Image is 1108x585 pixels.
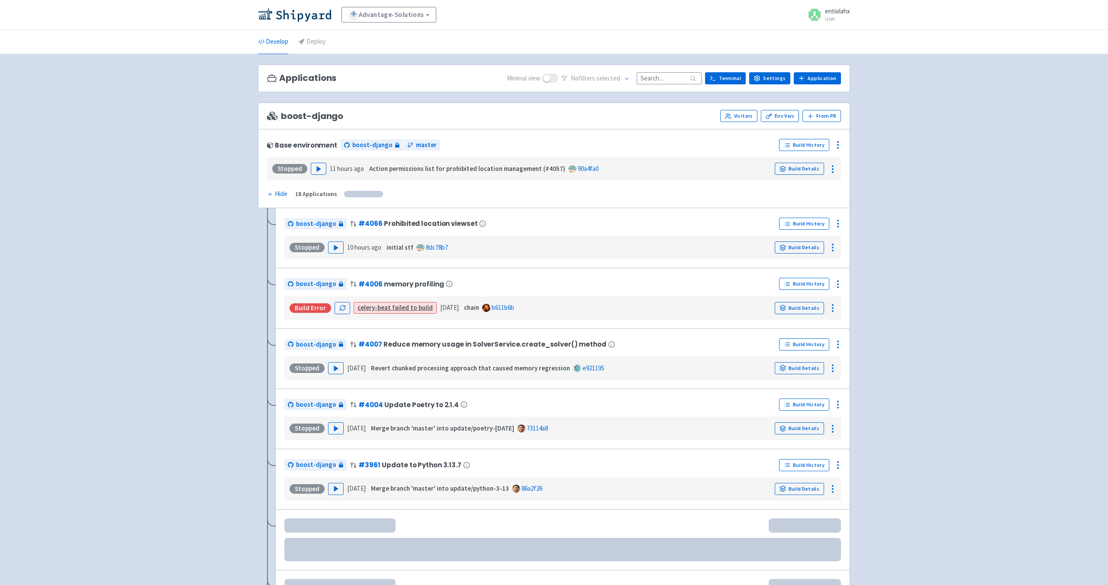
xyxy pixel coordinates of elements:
a: Deploy [299,30,325,54]
button: Play [328,422,344,434]
a: boost-django [284,459,347,471]
span: Minimal view [507,74,541,84]
strong: celery-beat [358,303,391,312]
div: Hide [267,189,287,199]
button: Play [311,163,326,175]
time: 11 hours ago [330,164,364,173]
small: User [825,16,850,22]
time: [DATE] [347,364,366,372]
span: Reduce memory usage in SolverService.create_solver() method [383,341,606,348]
span: Prohibited location viewset [384,220,477,227]
time: [DATE] [347,424,366,432]
a: boost-django [284,399,347,411]
a: boost-django [341,139,403,151]
time: [DATE] [347,484,366,492]
strong: initial stf [387,243,413,251]
span: Update to Python 3.13.7 [382,461,461,469]
button: Play [328,483,344,495]
a: Terminal [705,72,746,84]
button: Play [328,362,344,374]
div: 18 Applications [295,189,337,199]
strong: chain [464,303,479,312]
time: 10 hours ago [347,243,381,251]
a: Build Details [775,483,824,495]
div: Stopped [290,363,325,373]
a: Build Details [775,241,824,254]
a: Env Vars [761,110,799,122]
a: #4004 [358,400,383,409]
span: entiolahx [825,7,850,15]
span: selected [596,74,620,82]
div: Build Error [290,303,331,313]
a: 73114a8 [527,424,548,432]
a: Build Details [775,362,824,374]
a: Application [794,72,841,84]
span: boost-django [267,111,343,121]
div: Stopped [290,484,325,494]
a: #4007 [358,340,382,349]
a: Build Details [775,422,824,434]
a: #3961 [358,460,380,469]
span: boost-django [296,219,336,229]
span: Update Poetry to 2.1.4 [384,401,459,408]
div: Base environment [267,141,337,149]
img: Shipyard logo [258,8,331,22]
a: boost-django [284,339,347,350]
a: entiolahx User [802,8,850,22]
strong: Revert chunked processing approach that caused memory regression [371,364,570,372]
a: boost-django [284,218,347,230]
button: From PR [802,110,841,122]
time: [DATE] [440,303,459,312]
strong: Merge branch 'master' into update/python-3-13 [371,484,509,492]
a: boost-django [284,278,347,290]
a: #4006 [358,280,382,289]
div: Stopped [290,243,325,252]
span: boost-django [352,140,393,150]
a: Build History [779,139,829,151]
a: Build Details [775,163,824,175]
span: boost-django [296,340,336,350]
span: boost-django [296,279,336,289]
div: Stopped [272,164,307,174]
button: Hide [267,189,288,199]
a: 90a4fa0 [578,164,599,173]
a: Build History [779,278,829,290]
a: celery-beat failed to build [358,303,433,312]
span: No filter s [571,74,620,84]
a: Build History [779,338,829,350]
a: Build Details [775,302,824,314]
a: Settings [749,72,790,84]
span: boost-django [296,460,336,470]
div: Stopped [290,424,325,433]
span: memory profiling [384,280,444,288]
button: Play [328,241,344,254]
span: boost-django [296,400,336,410]
a: 86a2f26 [522,484,542,492]
a: Develop [258,30,288,54]
a: master [404,139,440,151]
a: e921195 [583,364,604,372]
span: master [416,140,437,150]
a: 8dc78b7 [426,243,448,251]
a: Advantage-Solutions [341,7,436,22]
strong: Action permissions list for prohibited location management (#4057) [369,164,565,173]
input: Search... [637,72,702,84]
strong: Merge branch 'master' into update/poetry-[DATE] [371,424,514,432]
a: b611b6b [492,303,514,312]
h3: Applications [267,73,336,83]
a: #4066 [358,219,382,228]
a: Build History [779,459,829,471]
a: Build History [779,218,829,230]
a: Visitors [720,110,757,122]
a: Build History [779,399,829,411]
